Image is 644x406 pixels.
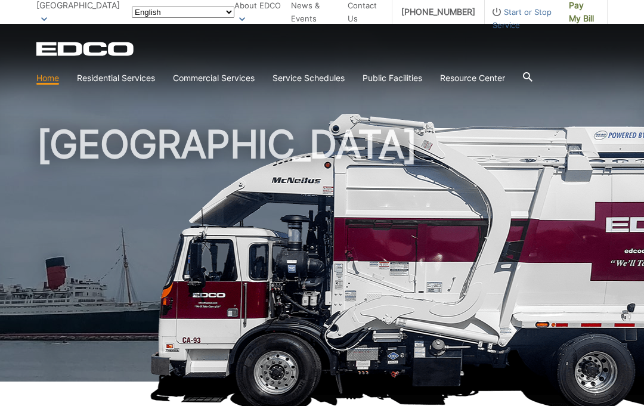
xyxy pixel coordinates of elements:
h1: [GEOGRAPHIC_DATA] [36,125,608,387]
a: Home [36,72,59,85]
a: Public Facilities [363,72,422,85]
a: Resource Center [440,72,505,85]
a: Commercial Services [173,72,255,85]
a: EDCD logo. Return to the homepage. [36,42,135,56]
a: Residential Services [77,72,155,85]
a: Service Schedules [273,72,345,85]
select: Select a language [132,7,234,18]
